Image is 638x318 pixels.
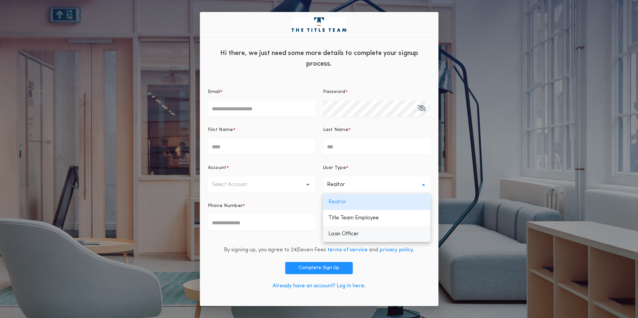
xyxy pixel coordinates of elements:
[417,101,426,117] button: Password*
[212,181,258,189] p: Select Account
[200,43,438,73] div: Hi there, we just need some more details to complete your signup process.
[273,283,366,289] a: Already have an account? Log in here.
[327,181,356,189] p: Realtor
[285,262,353,274] button: Complete Sign Up
[323,194,430,242] ul: Realtor
[323,226,430,242] p: Loan Officer
[208,89,221,95] p: Email
[379,247,414,253] a: privacy policy.
[208,203,243,209] p: Phone Number
[208,165,227,171] p: Account
[323,101,430,117] input: Password*
[323,177,430,193] button: Realtor
[323,194,430,210] p: Realtor
[224,246,414,254] div: By signing up, you agree to 24|Seven Fees and
[208,127,233,133] p: First Name
[323,165,346,171] p: User Type
[208,101,315,117] input: Email*
[323,89,345,95] p: Password
[323,127,348,133] p: Last Name
[208,215,315,231] input: Phone Number*
[208,139,315,155] input: First Name*
[327,247,368,253] a: terms of service
[323,139,430,155] input: Last Name*
[208,177,315,193] button: Select Account
[292,17,346,32] img: logo
[323,210,430,226] p: Title Team Employee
